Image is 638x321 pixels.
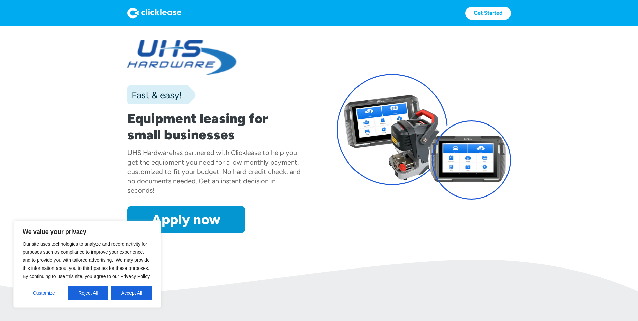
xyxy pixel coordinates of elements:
[23,241,151,279] span: Our site uses technologies to analyze and record activity for purposes such as compliance to impr...
[13,221,161,308] div: We value your privacy
[23,286,65,300] button: Customize
[465,7,511,20] a: Get Started
[127,110,302,143] h1: Equipment leasing for small businesses
[127,206,245,233] a: Apply now
[23,228,152,236] p: We value your privacy
[127,88,182,102] div: Fast & easy!
[127,8,181,19] img: Logo
[111,286,152,300] button: Accept All
[127,149,301,194] div: has partnered with Clicklease to help you get the equipment you need for a low monthly payment, c...
[127,149,173,157] div: UHS Hardware
[68,286,108,300] button: Reject All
